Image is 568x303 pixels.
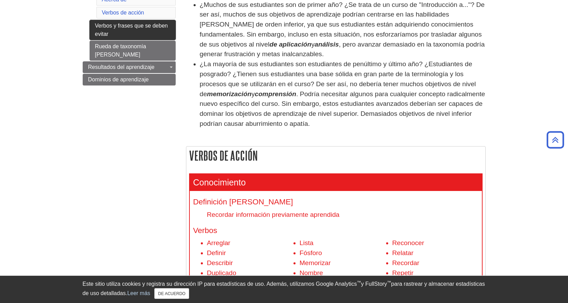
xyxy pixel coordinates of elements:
font: . Podría necesitar algunos para cualquier concepto radicalmente nuevo específico del curso. Sin e... [200,90,485,127]
font: Recordar información previamente aprendida [207,211,340,218]
font: y [251,90,255,98]
font: análisis [314,41,339,48]
font: Repetir [392,269,414,276]
a: Dominios de aprendizaje [83,74,176,85]
font: memorización [207,90,251,98]
font: Reconocer [392,239,424,246]
font: Describir [207,259,233,266]
button: Cerca [154,288,189,299]
font: ¿La mayoría de sus estudiantes son estudiantes de penúltimo y último año? ¿Estudiantes de posgrad... [200,60,476,97]
font: para rastrear y almacenar estadísticas de uso detalladas. [83,281,485,296]
a: Resultados del aprendizaje [83,61,176,73]
font: Resultados del aprendizaje [88,64,155,70]
a: Leer más [127,290,150,296]
font: Recordar [392,259,420,266]
font: Relatar [392,249,414,256]
font: Este sitio utiliza cookies y registra su dirección IP para estadísticas de uso. Además, utilizamo... [83,281,357,287]
font: Conocimiento [193,178,246,187]
font: Arreglar [207,239,230,246]
font: ¿Muchos de sus estudiantes son de primer año? ¿Se trata de un curso de "Introducción a..."? De se... [200,1,485,48]
a: Verbos de acción [102,10,144,16]
font: Verbos de acción [189,149,258,163]
font: Duplicado [207,269,236,276]
font: Fósforo [300,249,322,256]
font: DE ACUERDO [158,291,185,296]
font: Dominios de aprendizaje [88,77,149,82]
a: Verbos y frases que se deben evitar [90,20,176,40]
font: Lista [300,239,314,246]
font: Verbos y frases que se deben evitar [95,23,168,37]
font: Definir [207,249,226,256]
font: comprensión [255,90,296,98]
font: Verbos [193,226,217,235]
font: y [311,41,315,48]
font: de aplicación [269,41,311,48]
font: ™ [387,280,391,285]
font: y FullStory [361,281,387,287]
font: Memorizar [300,259,331,266]
font: Nombre [300,269,323,276]
a: Volver arriba [544,135,566,144]
font: Definición [PERSON_NAME] [193,198,293,206]
font: Rueda de taxonomía [PERSON_NAME] [95,43,146,58]
font: , pero avanzar demasiado en la taxonomía podría generar frustración y metas inalcanzables. [200,41,485,58]
a: Rueda de taxonomía [PERSON_NAME] [90,41,176,61]
font: ™ [357,280,361,285]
